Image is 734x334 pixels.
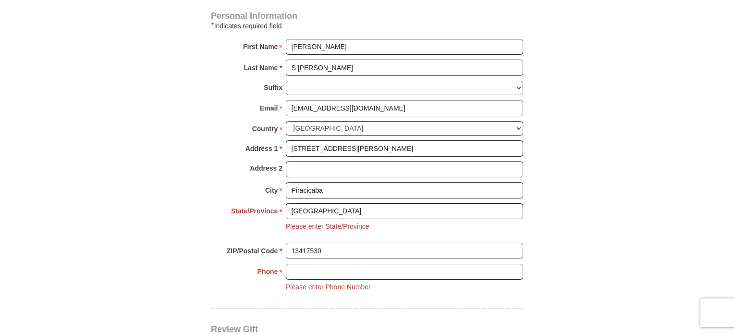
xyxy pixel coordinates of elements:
[264,81,282,94] strong: Suffix
[211,12,523,20] h4: Personal Information
[252,122,278,136] strong: Country
[244,61,278,74] strong: Last Name
[286,282,371,292] li: Please enter Phone Number
[286,222,369,231] li: Please enter State/Province
[211,324,258,334] span: Review Gift
[211,20,523,32] div: Indicates required field
[231,204,278,218] strong: State/Province
[257,265,278,278] strong: Phone
[250,161,282,175] strong: Address 2
[245,142,278,155] strong: Address 1
[243,40,278,53] strong: First Name
[265,184,278,197] strong: City
[260,101,278,115] strong: Email
[227,244,278,258] strong: ZIP/Postal Code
